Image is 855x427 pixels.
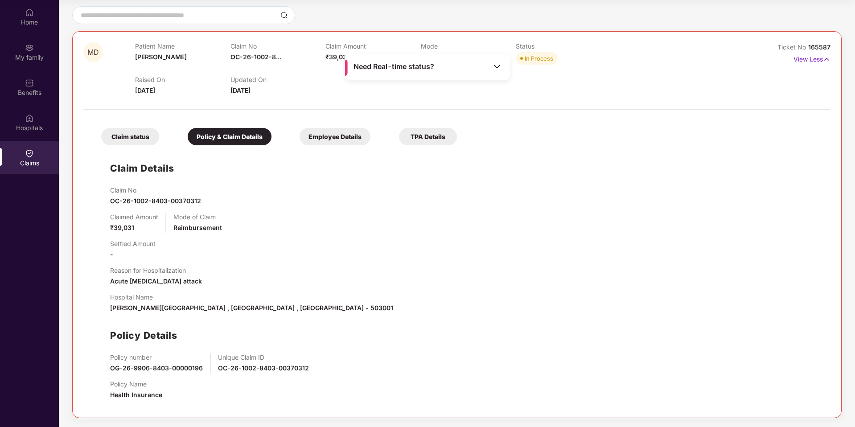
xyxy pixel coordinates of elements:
[110,250,113,258] span: -
[280,12,288,19] img: svg+xml;base64,PHN2ZyBpZD0iU2VhcmNoLTMyeDMyIiB4bWxucz0iaHR0cDovL3d3dy53My5vcmcvMjAwMC9zdmciIHdpZH...
[135,76,230,83] p: Raised On
[325,53,349,61] span: ₹39,031
[110,240,156,247] p: Settled Amount
[399,128,457,145] div: TPA Details
[25,78,34,87] img: svg+xml;base64,PHN2ZyBpZD0iQmVuZWZpdHMiIHhtbG5zPSJodHRwOi8vd3d3LnczLm9yZy8yMDAwL3N2ZyIgd2lkdGg9Ij...
[188,128,271,145] div: Policy & Claim Details
[354,62,434,71] span: Need Real-time status?
[300,128,370,145] div: Employee Details
[110,161,174,176] h1: Claim Details
[823,54,830,64] img: svg+xml;base64,PHN2ZyB4bWxucz0iaHR0cDovL3d3dy53My5vcmcvMjAwMC9zdmciIHdpZHRoPSIxNyIgaGVpZ2h0PSIxNy...
[110,364,203,372] span: OG-26-9906-8403-00000196
[230,86,251,94] span: [DATE]
[218,353,309,361] p: Unique Claim ID
[110,304,393,312] span: [PERSON_NAME][GEOGRAPHIC_DATA] , [GEOGRAPHIC_DATA] , [GEOGRAPHIC_DATA] - 503001
[110,213,158,221] p: Claimed Amount
[25,149,34,158] img: svg+xml;base64,PHN2ZyBpZD0iQ2xhaW0iIHhtbG5zPSJodHRwOi8vd3d3LnczLm9yZy8yMDAwL3N2ZyIgd2lkdGg9IjIwIi...
[87,49,99,56] span: MD
[230,42,325,50] p: Claim No
[135,53,187,61] span: [PERSON_NAME]
[230,53,281,61] span: OC-26-1002-8...
[135,86,155,94] span: [DATE]
[25,8,34,17] img: svg+xml;base64,PHN2ZyBpZD0iSG9tZSIgeG1sbnM9Imh0dHA6Ly93d3cudzMub3JnLzIwMDAvc3ZnIiB3aWR0aD0iMjAiIG...
[421,42,516,50] p: Mode
[110,224,134,231] span: ₹39,031
[110,328,177,343] h1: Policy Details
[110,353,203,361] p: Policy number
[25,43,34,52] img: svg+xml;base64,PHN2ZyB3aWR0aD0iMjAiIGhlaWdodD0iMjAiIHZpZXdCb3g9IjAgMCAyMCAyMCIgZmlsbD0ibm9uZSIgeG...
[808,43,830,51] span: 165587
[777,43,808,51] span: Ticket No
[25,114,34,123] img: svg+xml;base64,PHN2ZyBpZD0iSG9zcGl0YWxzIiB4bWxucz0iaHR0cDovL3d3dy53My5vcmcvMjAwMC9zdmciIHdpZHRoPS...
[173,213,222,221] p: Mode of Claim
[101,128,159,145] div: Claim status
[110,267,202,274] p: Reason for Hospitalization
[218,364,309,372] span: OC-26-1002-8403-00370312
[110,277,202,285] span: Acute [MEDICAL_DATA] attack
[325,42,420,50] p: Claim Amount
[793,52,830,64] p: View Less
[110,391,162,398] span: Health Insurance
[516,42,611,50] p: Status
[110,186,201,194] p: Claim No
[110,380,162,388] p: Policy Name
[135,42,230,50] p: Patient Name
[230,76,325,83] p: Updated On
[525,54,553,63] div: In Process
[421,53,469,61] span: Reimbursement
[173,224,222,231] span: Reimbursement
[110,197,201,205] span: OC-26-1002-8403-00370312
[493,62,501,71] img: Toggle Icon
[110,293,393,301] p: Hospital Name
